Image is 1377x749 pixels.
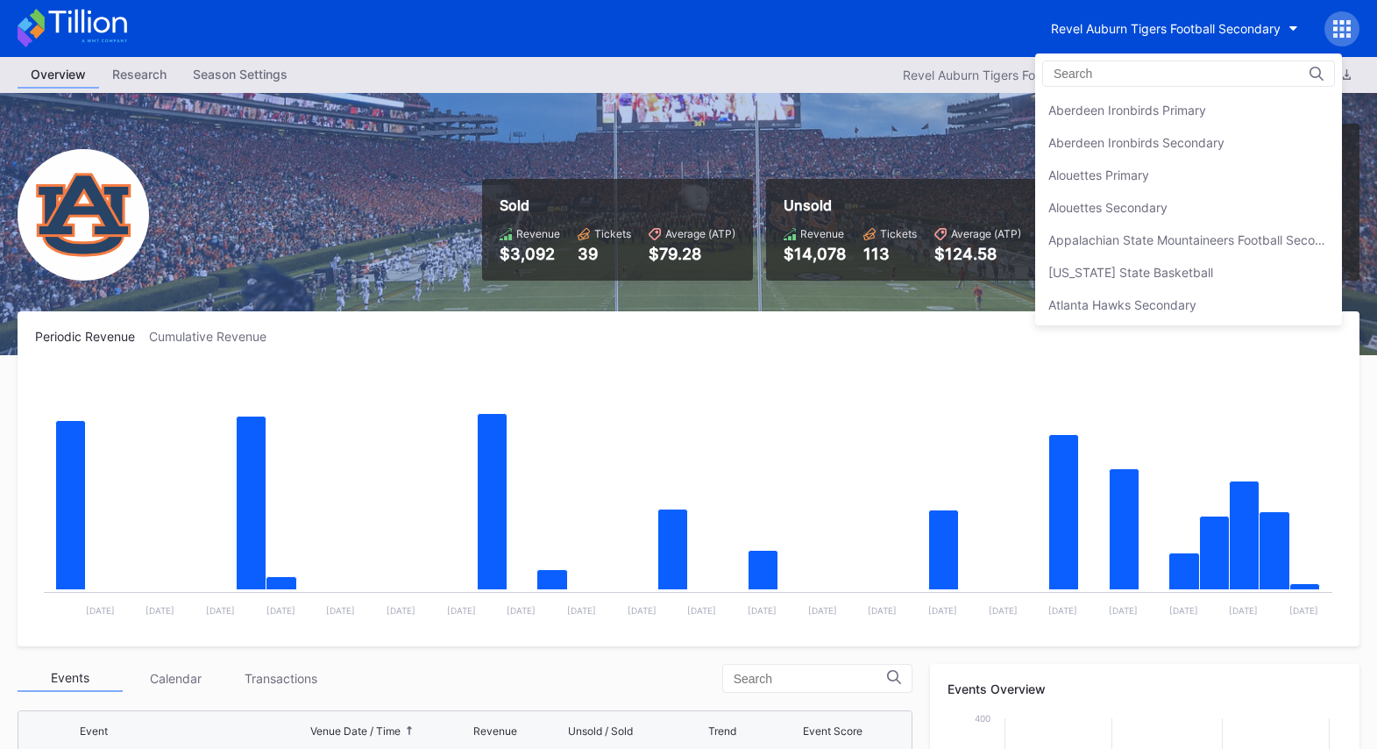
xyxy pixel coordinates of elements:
div: Alouettes Secondary [1048,200,1168,215]
div: Appalachian State Mountaineers Football Secondary [1048,232,1329,247]
div: Atlanta Hawks Secondary [1048,297,1196,312]
div: Aberdeen Ironbirds Primary [1048,103,1206,118]
div: [US_STATE] State Basketball [1048,265,1213,280]
div: Aberdeen Ironbirds Secondary [1048,135,1224,150]
input: Search [1054,67,1207,81]
div: Alouettes Primary [1048,168,1149,182]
